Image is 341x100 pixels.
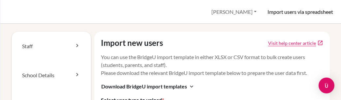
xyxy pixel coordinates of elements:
a: School Details [12,61,91,90]
a: Staff [12,32,91,61]
button: [PERSON_NAME] [208,6,260,18]
i: expand_more [188,83,195,90]
button: Download BridgeU import templatesexpand_more [101,82,195,91]
a: Click to open Tracking student registration article in a new tab [268,40,316,47]
p: You can use the BridgeU import template in either XLSX or CSV format to bulk create users (studen... [101,53,323,77]
div: Open Intercom Messenger [319,78,334,93]
h6: Import users via spreadsheet [267,9,333,15]
span: Download BridgeU import templates [101,83,187,90]
h4: Import new users [101,38,163,48]
a: open_in_new [317,40,323,46]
